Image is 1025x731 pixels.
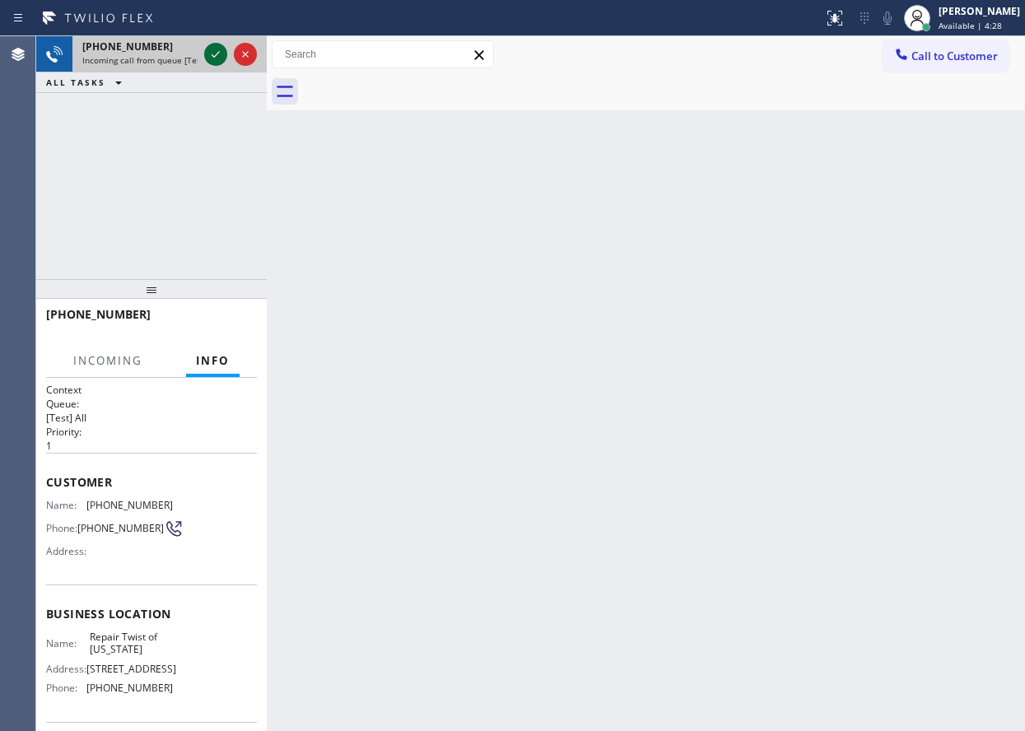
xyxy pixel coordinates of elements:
[86,663,176,675] span: [STREET_ADDRESS]
[46,499,86,511] span: Name:
[77,522,164,534] span: [PHONE_NUMBER]
[36,72,138,92] button: ALL TASKS
[82,40,173,54] span: [PHONE_NUMBER]
[883,40,1009,72] button: Call to Customer
[46,383,257,397] h1: Context
[273,41,493,68] input: Search
[46,606,257,622] span: Business location
[90,631,172,656] span: Repair Twist of [US_STATE]
[911,49,998,63] span: Call to Customer
[196,353,230,368] span: Info
[46,425,257,439] h2: Priority:
[186,345,240,377] button: Info
[46,522,77,534] span: Phone:
[46,637,90,650] span: Name:
[939,4,1020,18] div: [PERSON_NAME]
[73,353,142,368] span: Incoming
[876,7,899,30] button: Mute
[46,397,257,411] h2: Queue:
[82,54,219,66] span: Incoming call from queue [Test] All
[46,306,151,322] span: [PHONE_NUMBER]
[234,43,257,66] button: Reject
[46,77,105,88] span: ALL TASKS
[63,345,152,377] button: Incoming
[86,682,173,694] span: [PHONE_NUMBER]
[86,499,173,511] span: [PHONE_NUMBER]
[46,545,90,557] span: Address:
[939,20,1002,31] span: Available | 4:28
[46,411,257,425] p: [Test] All
[46,439,257,453] p: 1
[204,43,227,66] button: Accept
[46,663,86,675] span: Address:
[46,474,257,490] span: Customer
[46,682,86,694] span: Phone:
